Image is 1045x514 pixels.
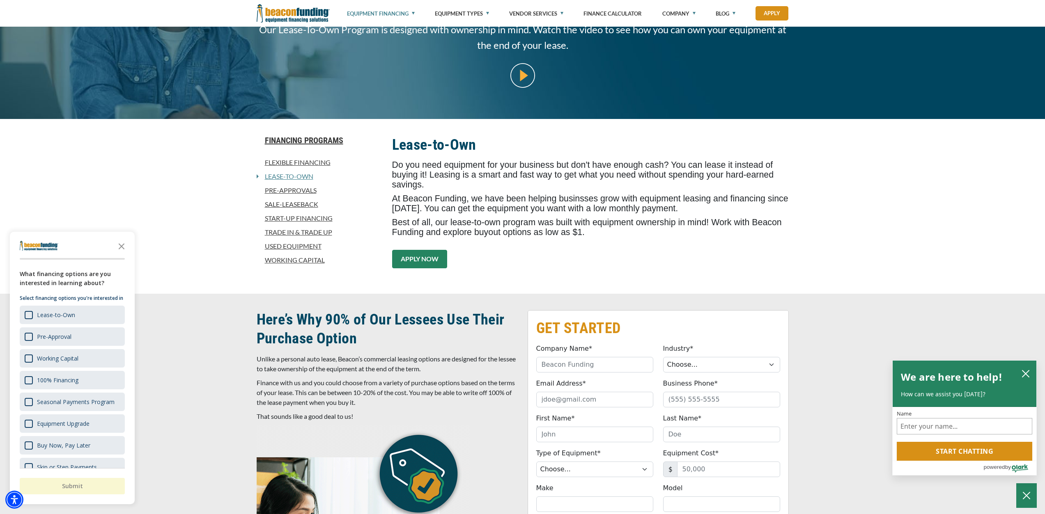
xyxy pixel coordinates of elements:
[257,158,382,167] a: Flexible Financing
[536,357,653,372] input: Beacon Funding
[257,185,382,195] a: Pre-approvals
[536,319,780,338] h2: GET STARTED
[20,306,125,324] div: Lease-to-Own
[37,420,90,427] div: Equipment Upgrade
[20,371,125,389] div: 100% Financing
[113,238,130,254] button: Close the survey
[536,448,601,458] label: Type of Equipment*
[257,22,789,53] span: Our Lease-To-Own Program is designed with ownership in mind. Watch the video to see how you can o...
[257,354,518,374] p: Unlike a personal auto lease, Beacon’s commercial leasing options are designed for the lessee to ...
[392,160,774,190] span: Do you need equipment for your business but don't have enough cash? You can lease it instead of b...
[257,227,382,237] a: Trade In & Trade Up
[20,458,125,476] div: Skip or Step Payments
[37,311,75,319] div: Lease-to-Own
[20,241,58,251] img: Company logo
[677,461,780,477] input: 50,000
[536,392,653,407] input: jdoe@gmail.com
[663,392,780,407] input: (555) 555-5555
[536,379,586,388] label: Email Address*
[37,376,78,384] div: 100% Financing
[663,344,694,354] label: Industry*
[983,462,1005,472] span: powered
[663,483,683,493] label: Model
[20,414,125,433] div: Equipment Upgrade
[536,344,592,354] label: Company Name*
[897,442,1032,461] button: Start chatting
[392,250,447,268] a: APPLY NOW
[392,217,782,237] span: Best of all, our lease-to-own program was built with equipment ownership in mind! Work with Beaco...
[20,349,125,368] div: Working Capital
[257,378,518,407] p: Finance with us and you could choose from a variety of purchase options based on the terms of you...
[901,390,1028,398] p: How can we assist you [DATE]?
[663,427,780,442] input: Doe
[37,333,71,340] div: Pre-Approval
[892,360,1037,476] div: olark chatbox
[20,327,125,346] div: Pre-Approval
[257,255,382,265] a: Working Capital
[392,135,789,154] h2: Lease-to-Own
[663,461,678,477] span: $
[392,194,788,213] span: At Beacon Funding, we have been helping businsses grow with equipment leasing and financing since...
[510,63,535,88] img: video modal pop-up play button
[37,441,90,449] div: Buy Now, Pay Later
[257,135,382,145] a: Financing Programs
[20,294,125,302] p: Select financing options you're interested in
[257,310,518,348] h2: Here’s Why 90% of Our Lessees Use Their Purchase Option
[37,398,115,406] div: Seasonal Payments Program
[897,418,1032,434] input: Name
[983,461,1036,475] a: Powered by Olark
[20,393,125,411] div: Seasonal Payments Program
[259,171,313,181] a: Lease-To-Own
[10,232,135,504] div: Survey
[1019,368,1032,379] button: close chatbox
[37,354,78,362] div: Working Capital
[663,448,719,458] label: Equipment Cost*
[756,6,788,21] a: Apply
[901,369,1002,385] h2: We are here to help!
[20,478,125,494] button: Submit
[1016,483,1037,508] button: Close Chatbox
[5,491,23,509] div: Accessibility Menu
[257,213,382,223] a: Start-Up Financing
[257,411,518,421] p: That sounds like a good deal to us!
[37,463,97,471] div: Skip or Step Payments
[536,427,653,442] input: John
[1005,462,1011,472] span: by
[897,411,1032,416] label: Name
[536,413,575,423] label: First Name*
[663,379,718,388] label: Business Phone*
[536,483,554,493] label: Make
[20,270,125,288] div: What financing options are you interested in learning about?
[257,241,382,251] a: Used Equipment
[663,413,702,423] label: Last Name*
[20,436,125,455] div: Buy Now, Pay Later
[257,199,382,209] a: Sale-Leaseback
